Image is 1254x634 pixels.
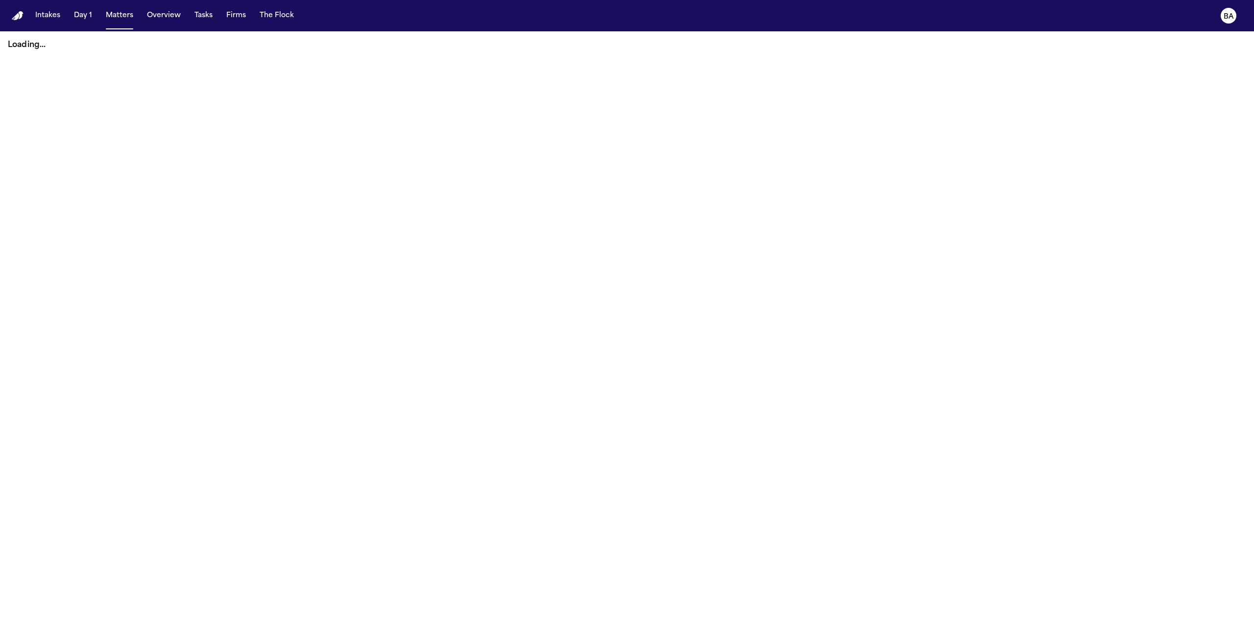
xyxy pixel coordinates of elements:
button: Matters [102,7,137,24]
p: Loading... [8,39,1246,51]
button: Intakes [31,7,64,24]
button: Tasks [191,7,217,24]
button: Day 1 [70,7,96,24]
button: Firms [222,7,250,24]
img: Finch Logo [12,11,24,21]
a: Home [12,11,24,21]
text: BA [1224,13,1234,20]
button: The Flock [256,7,298,24]
button: Overview [143,7,185,24]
